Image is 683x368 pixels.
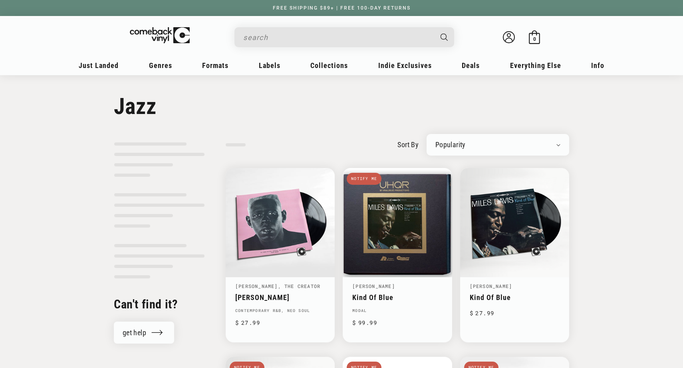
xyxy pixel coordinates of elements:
h1: Jazz [114,93,569,120]
a: get help [114,322,174,344]
span: 0 [533,36,536,42]
h2: Can't find it? [114,296,205,312]
div: Search [234,27,454,47]
span: Indie Exclusives [378,61,432,70]
a: [PERSON_NAME] [352,283,395,289]
a: Kind Of Blue [470,293,560,302]
input: search [243,29,433,46]
span: Genres [149,61,172,70]
a: [PERSON_NAME] [235,293,325,302]
span: Labels [259,61,280,70]
span: Just Landed [79,61,119,70]
a: [PERSON_NAME], The Creator [235,283,320,289]
a: [PERSON_NAME] [470,283,512,289]
span: Deals [462,61,480,70]
a: FREE SHIPPING $89+ | FREE 100-DAY RETURNS [265,5,419,11]
label: sort by [397,139,419,150]
a: Kind Of Blue [352,293,442,302]
span: Formats [202,61,228,70]
button: Search [434,27,455,47]
span: Collections [310,61,348,70]
span: Info [591,61,604,70]
span: Everything Else [510,61,561,70]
